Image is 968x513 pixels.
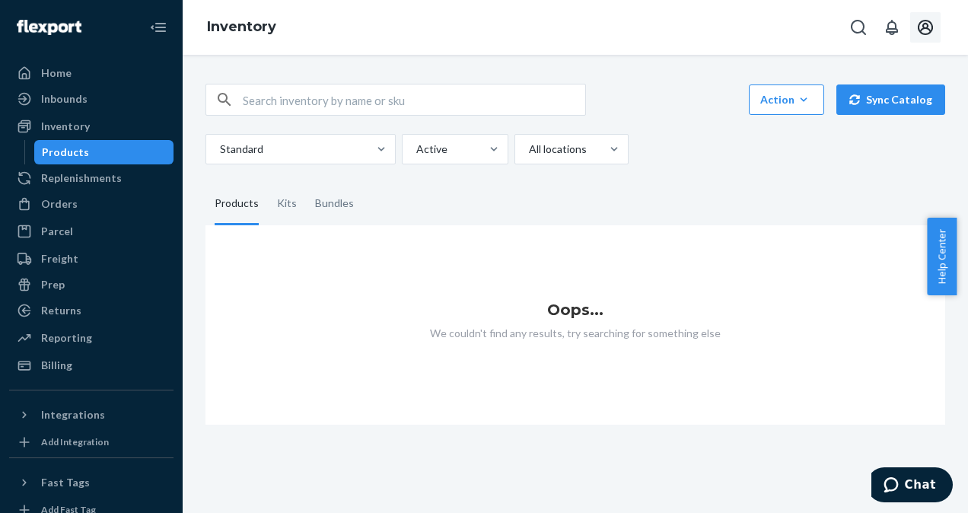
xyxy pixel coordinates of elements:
[41,196,78,212] div: Orders
[195,5,288,49] ol: breadcrumbs
[41,358,72,373] div: Billing
[41,65,72,81] div: Home
[877,12,907,43] button: Open notifications
[41,303,81,318] div: Returns
[415,142,416,157] input: Active
[41,119,90,134] div: Inventory
[41,330,92,346] div: Reporting
[207,18,276,35] a: Inventory
[760,92,813,107] div: Action
[9,219,174,244] a: Parcel
[17,20,81,35] img: Flexport logo
[41,170,122,186] div: Replenishments
[836,84,945,115] button: Sync Catalog
[315,183,354,225] div: Bundles
[34,140,174,164] a: Products
[9,326,174,350] a: Reporting
[42,145,89,160] div: Products
[9,353,174,378] a: Billing
[9,272,174,297] a: Prep
[41,475,90,490] div: Fast Tags
[41,435,109,448] div: Add Integration
[41,407,105,422] div: Integrations
[143,12,174,43] button: Close Navigation
[9,61,174,85] a: Home
[910,12,941,43] button: Open account menu
[9,247,174,271] a: Freight
[9,166,174,190] a: Replenishments
[9,470,174,495] button: Fast Tags
[205,301,945,318] h1: Oops...
[41,224,73,239] div: Parcel
[9,192,174,216] a: Orders
[9,403,174,427] button: Integrations
[9,433,174,451] a: Add Integration
[277,183,297,225] div: Kits
[749,84,824,115] button: Action
[9,298,174,323] a: Returns
[527,142,529,157] input: All locations
[9,114,174,139] a: Inventory
[843,12,874,43] button: Open Search Box
[41,91,88,107] div: Inbounds
[218,142,220,157] input: Standard
[871,467,953,505] iframe: Opens a widget where you can chat to one of our agents
[215,183,259,225] div: Products
[9,87,174,111] a: Inbounds
[41,251,78,266] div: Freight
[243,84,585,115] input: Search inventory by name or sku
[205,326,945,341] p: We couldn't find any results, try searching for something else
[41,277,65,292] div: Prep
[927,218,957,295] button: Help Center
